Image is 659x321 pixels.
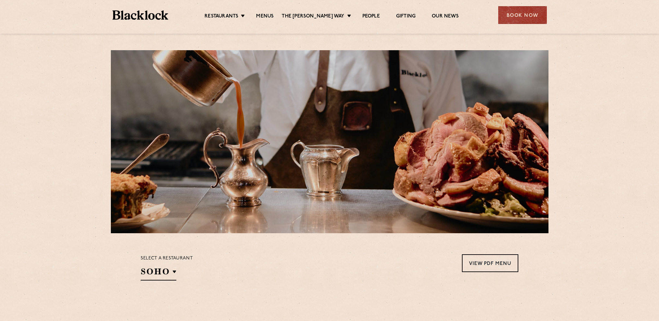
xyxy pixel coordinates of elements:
[141,254,193,263] p: Select a restaurant
[282,13,344,20] a: The [PERSON_NAME] Way
[498,6,547,24] div: Book Now
[362,13,380,20] a: People
[396,13,416,20] a: Gifting
[141,266,176,281] h2: SOHO
[205,13,238,20] a: Restaurants
[432,13,459,20] a: Our News
[256,13,274,20] a: Menus
[112,10,169,20] img: BL_Textured_Logo-footer-cropped.svg
[462,254,518,272] a: View PDF Menu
